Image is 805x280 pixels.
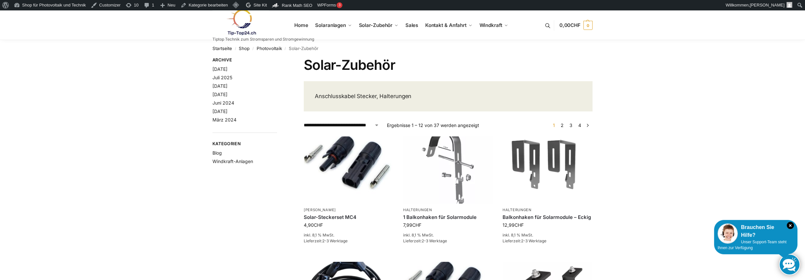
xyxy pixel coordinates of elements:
span: Solaranlagen [315,22,346,28]
span: Lieferzeit: [503,238,546,243]
p: Anschlusskabel Stecker, Halterungen [315,92,437,101]
a: Blog [212,150,222,156]
span: / [282,46,289,51]
img: mc4 solarstecker [304,136,393,204]
a: Startseite [212,46,232,51]
img: Balkonhaken für Solarmodule - Eckig [503,136,592,204]
bdi: 12,99 [503,222,524,228]
a: Balkonhaken für Solarmodule – Eckig [503,214,592,221]
bdi: 4,90 [304,222,323,228]
a: 0,00CHF 0 [559,16,593,35]
a: [DATE] [212,83,227,89]
span: Seite 1 [551,122,556,128]
a: Juni 2024 [212,100,234,106]
img: Solaranlagen, Speicheranlagen und Energiesparprodukte [212,9,269,35]
span: Windkraft [479,22,502,28]
p: Ergebnisse 1 – 12 von 37 werden angezeigt [387,122,479,129]
img: Customer service [718,223,738,244]
span: 2-3 Werktage [422,238,447,243]
a: [DATE] [212,108,227,114]
a: Windkraft [477,11,511,40]
p: inkl. 8,1 % MwSt. [503,232,592,238]
a: Seite 3 [568,122,574,128]
span: Unser Support-Team steht Ihnen zur Verfügung [718,240,786,250]
img: Benutzerbild von Rupert Spoddig [786,2,792,8]
a: März 2024 [212,117,236,122]
a: Seite 4 [577,122,583,128]
select: Shop-Reihenfolge [304,122,379,129]
nav: Cart contents [559,10,593,41]
p: Tiptop Technik zum Stromsparen und Stromgewinnung [212,37,314,41]
span: CHF [314,222,323,228]
img: Balkonhaken für runde Handläufe [403,136,493,204]
span: CHF [412,222,421,228]
a: [PERSON_NAME] [304,208,336,212]
span: Archive [212,57,277,63]
span: Kontakt & Anfahrt [425,22,466,28]
a: Kontakt & Anfahrt [422,11,475,40]
i: Schließen [787,222,794,229]
p: inkl. 8,1 % MwSt. [304,232,393,238]
nav: Breadcrumb [212,40,593,57]
a: Juli 2025 [212,75,232,80]
div: Brauchen Sie Hilfe? [718,223,794,239]
a: Halterungen [403,208,432,212]
bdi: 7,99 [403,222,421,228]
span: CHF [515,222,524,228]
a: Solaranlagen [313,11,354,40]
a: → [585,122,590,129]
span: 0 [583,21,593,30]
span: / [232,46,239,51]
span: Site Kit [253,3,267,7]
span: / [249,46,256,51]
h1: Solar-Zubehör [304,57,593,73]
a: Solar-Steckerset MC4 [304,214,393,221]
a: Halterungen [503,208,531,212]
span: CHF [570,22,581,28]
a: Seite 2 [559,122,565,128]
a: [DATE] [212,66,227,72]
span: 2-3 Werktage [322,238,348,243]
a: Sales [402,11,421,40]
nav: Produkt-Seitennummerierung [549,122,593,129]
span: Sales [405,22,418,28]
p: inkl. 8,1 % MwSt. [403,232,493,238]
span: 2-3 Werktage [521,238,546,243]
a: [DATE] [212,92,227,97]
span: Lieferzeit: [304,238,348,243]
a: Shop [239,46,249,51]
a: 1 Balkonhaken für Solarmodule [403,214,493,221]
span: Lieferzeit: [403,238,447,243]
span: Rank Math SEO [282,3,313,8]
span: Solar-Zubehör [359,22,393,28]
span: 0,00 [559,22,581,28]
span: [PERSON_NAME] [750,3,785,7]
div: 3 [337,2,342,8]
a: Solar-Zubehör [356,11,401,40]
a: Photovoltaik [257,46,282,51]
button: Close filters [277,57,281,64]
a: Windkraft-Anlagen [212,159,253,164]
span: Kategorien [212,141,277,147]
